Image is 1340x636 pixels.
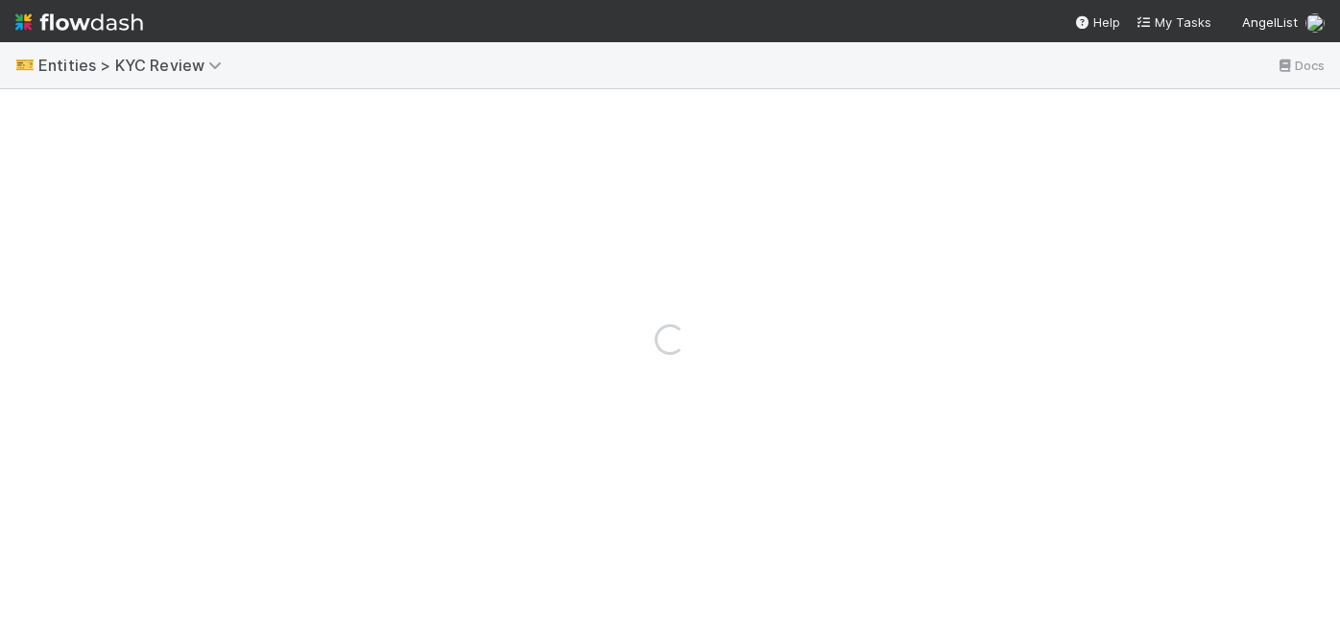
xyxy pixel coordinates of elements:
[1242,14,1298,30] span: AngelList
[15,6,143,38] img: logo-inverted-e16ddd16eac7371096b0.svg
[1136,12,1211,32] a: My Tasks
[1305,13,1325,33] img: avatar_d8fc9ee4-bd1b-4062-a2a8-84feb2d97839.png
[1136,14,1211,30] span: My Tasks
[1074,12,1120,32] div: Help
